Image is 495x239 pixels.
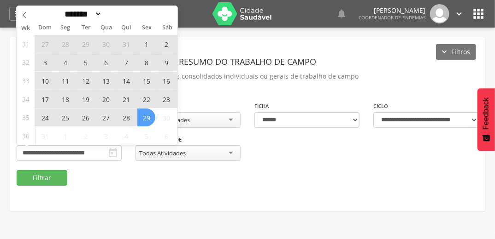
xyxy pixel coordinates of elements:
[55,25,76,31] span: Seg
[56,53,74,71] span: Agosto 4, 2025
[36,35,54,53] span: Julho 27, 2025
[17,22,35,34] span: Wk
[77,35,94,53] span: Julho 29, 2025
[77,127,94,145] span: Setembro 2, 2025
[62,9,102,19] select: Month
[36,53,54,71] span: Agosto 3, 2025
[137,90,155,108] span: Agosto 22, 2025
[117,108,135,126] span: Agosto 28, 2025
[22,53,29,71] span: 32
[76,25,96,31] span: Ter
[117,127,135,145] span: Setembro 4, 2025
[56,72,74,90] span: Agosto 11, 2025
[117,90,135,108] span: Agosto 21, 2025
[56,90,74,108] span: Agosto 18, 2025
[35,25,55,31] span: Dom
[117,35,135,53] span: Julho 31, 2025
[36,90,54,108] span: Agosto 17, 2025
[158,90,176,108] span: Agosto 23, 2025
[97,53,115,71] span: Agosto 6, 2025
[97,90,115,108] span: Agosto 20, 2025
[137,108,155,126] span: Agosto 29, 2025
[157,25,177,31] span: Sáb
[102,9,132,19] input: Year
[137,127,155,145] span: Setembro 5, 2025
[137,25,157,31] span: Sex
[471,6,486,21] i: 
[117,72,135,90] span: Agosto 14, 2025
[158,127,176,145] span: Setembro 6, 2025
[77,90,94,108] span: Agosto 19, 2025
[436,44,476,60] button: Filtros
[56,127,74,145] span: Setembro 1, 2025
[359,14,425,21] span: Coordenador de Endemias
[116,25,136,31] span: Qui
[17,53,478,70] header: Resumo do Trabalho de Campo
[36,127,54,145] span: Agosto 31, 2025
[22,127,29,145] span: 36
[359,7,425,14] p: [PERSON_NAME]
[77,108,94,126] span: Agosto 26, 2025
[97,35,115,53] span: Julho 30, 2025
[17,70,478,83] p: Gere resumos consolidados individuais ou gerais de trabalho de campo
[158,108,176,126] span: Agosto 30, 2025
[96,25,116,31] span: Qua
[97,127,115,145] span: Setembro 3, 2025
[137,72,155,90] span: Agosto 15, 2025
[22,90,29,108] span: 34
[17,170,67,186] button: Filtrar
[56,108,74,126] span: Agosto 25, 2025
[77,53,94,71] span: Agosto 5, 2025
[454,9,464,19] i: 
[56,35,74,53] span: Julho 28, 2025
[97,108,115,126] span: Agosto 27, 2025
[22,72,29,90] span: 33
[254,102,269,110] label: Ficha
[336,8,347,19] i: 
[13,8,24,19] i: 
[9,7,29,21] a: 
[158,53,176,71] span: Agosto 9, 2025
[22,108,29,126] span: 35
[36,72,54,90] span: Agosto 10, 2025
[158,35,176,53] span: Agosto 2, 2025
[36,108,54,126] span: Agosto 24, 2025
[77,72,94,90] span: Agosto 12, 2025
[97,72,115,90] span: Agosto 13, 2025
[336,4,347,23] a: 
[158,72,176,90] span: Agosto 16, 2025
[454,4,464,23] a: 
[482,97,490,130] span: Feedback
[373,102,388,110] label: Ciclo
[139,149,186,157] div: Todas Atividades
[107,148,118,159] i: 
[137,53,155,71] span: Agosto 8, 2025
[477,88,495,151] button: Feedback - Mostrar pesquisa
[117,53,135,71] span: Agosto 7, 2025
[137,35,155,53] span: Agosto 1, 2025
[22,35,29,53] span: 31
